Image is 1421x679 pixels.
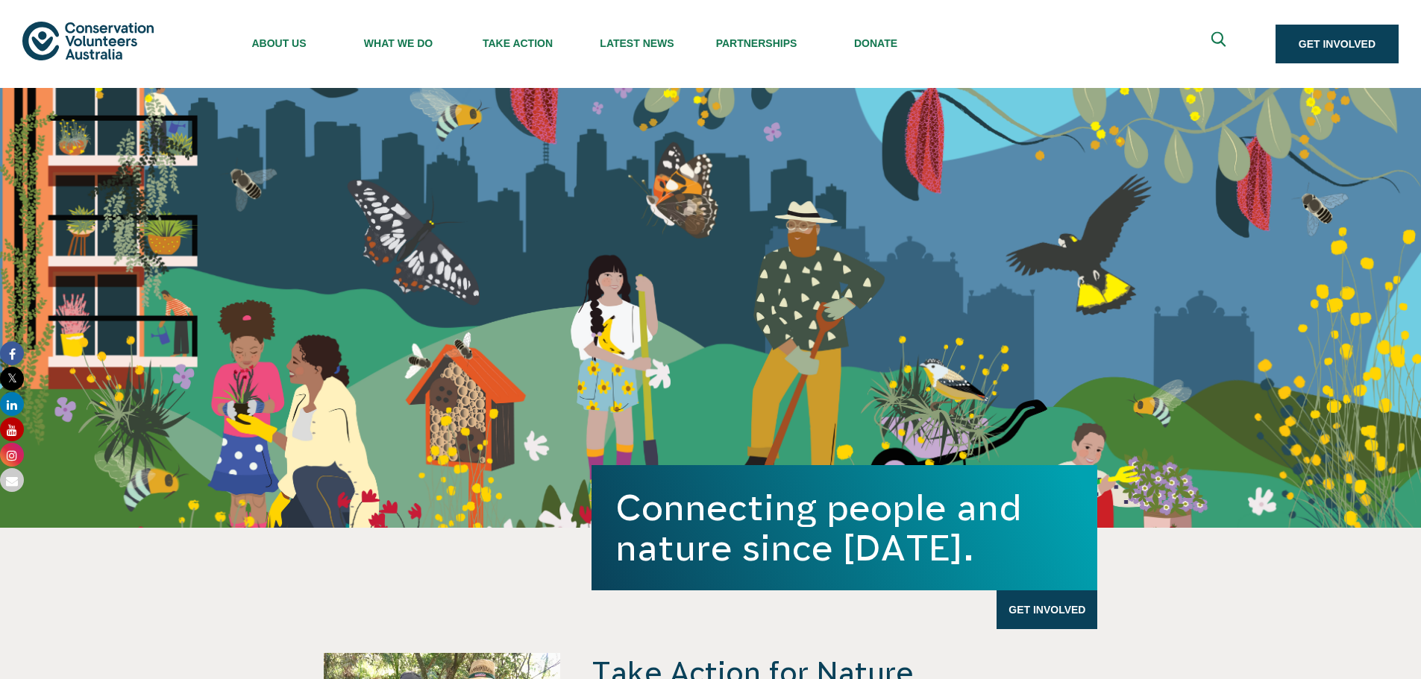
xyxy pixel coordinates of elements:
[1276,25,1399,63] a: Get Involved
[577,37,697,49] span: Latest News
[339,37,458,49] span: What We Do
[219,37,339,49] span: About Us
[816,37,935,49] span: Donate
[615,487,1073,568] h1: Connecting people and nature since [DATE].
[22,22,154,60] img: logo.svg
[997,590,1097,629] a: Get Involved
[1202,26,1238,62] button: Expand search box Close search box
[1211,32,1229,57] span: Expand search box
[458,37,577,49] span: Take Action
[697,37,816,49] span: Partnerships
